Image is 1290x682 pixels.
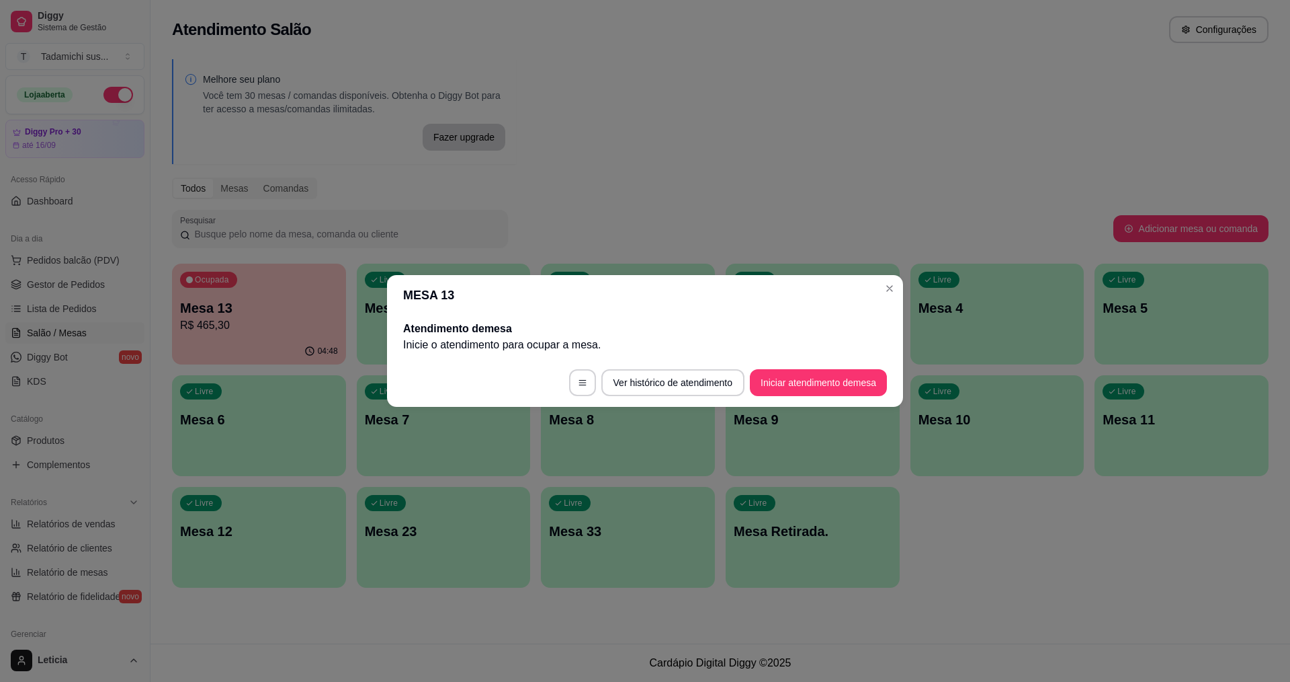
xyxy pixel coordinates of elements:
button: Ver histórico de atendimento [601,369,744,396]
header: MESA 13 [387,275,903,315]
p: Inicie o atendimento para ocupar a mesa . [403,337,887,353]
button: Close [879,278,900,299]
h2: Atendimento de mesa [403,321,887,337]
button: Iniciar atendimento demesa [750,369,887,396]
